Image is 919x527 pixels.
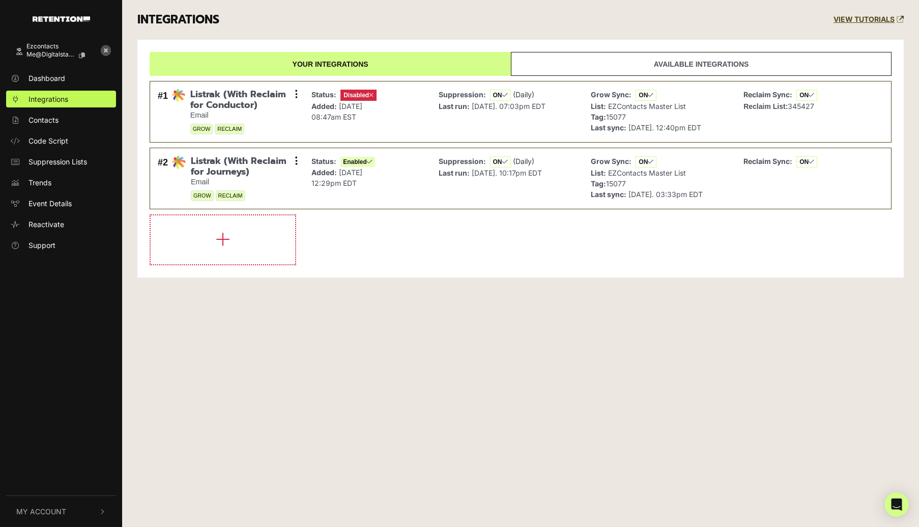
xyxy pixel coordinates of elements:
a: VIEW TUTORIALS [834,15,904,24]
span: Disabled [340,90,377,101]
span: [DATE]. 03:33pm EDT [628,190,703,199]
strong: Added: [311,168,337,177]
strong: Status: [311,157,336,165]
span: My Account [16,506,66,517]
a: Suppression Lists [6,153,116,170]
img: Listrak (With Reclaim for Journeys) [172,156,186,169]
span: Integrations [28,94,68,104]
span: RECLAIM [216,190,245,201]
span: [DATE] 12:29pm EDT [311,168,362,187]
a: Integrations [6,91,116,107]
strong: List: [591,102,606,110]
div: Open Intercom Messenger [884,492,909,517]
a: Your integrations [150,52,511,76]
strong: Suppression: [439,90,486,99]
span: (Daily) [513,90,534,99]
span: me@digitalstate.o... [26,51,75,58]
strong: Tag: [591,113,606,121]
a: Trends [6,174,116,191]
a: Reactivate [6,216,116,233]
strong: Last sync: [591,123,626,132]
a: Contacts [6,112,116,128]
a: Dashboard [6,70,116,87]
strong: Status: [311,90,336,99]
span: ON [490,90,511,101]
strong: Last run: [439,169,470,177]
a: Code Script [6,132,116,149]
span: Suppression Lists [28,156,87,167]
a: Ezcontacts me@digitalstate.o... [6,38,96,66]
span: [DATE]. 10:17pm EDT [472,169,542,177]
span: Listrak (With Reclaim for Journeys) [191,156,296,178]
span: Reactivate [28,219,64,230]
span: ON [636,90,656,101]
strong: Grow Sync: [591,157,631,165]
strong: Last sync: [591,190,626,199]
a: Available integrations [511,52,892,76]
strong: Suppression: [439,157,486,165]
strong: Reclaim Sync: [743,157,792,165]
strong: Tag: [591,179,606,188]
img: Listrak (With Reclaim for Conductor) [172,89,185,102]
span: EZContacts Master List [608,169,686,177]
strong: List: [591,169,606,177]
a: Support [6,237,116,254]
p: 345427 [743,89,817,112]
strong: Reclaim Sync: [743,90,792,99]
div: Ezcontacts [26,43,93,50]
span: Code Script [28,135,68,146]
small: Email [191,178,296,186]
span: Contacts [28,115,59,125]
span: ON [796,90,817,101]
strong: Grow Sync: [591,90,631,99]
span: ON [490,156,511,168]
span: Event Details [28,198,72,209]
span: ON [636,156,656,168]
div: #2 [158,156,168,201]
small: Email [190,111,297,120]
button: My Account [6,496,116,527]
span: RECLAIM [215,124,244,134]
span: (Daily) [513,157,534,165]
span: GROW [191,190,214,201]
span: [DATE]. 07:03pm EDT [472,102,545,110]
span: [DATE]. 12:40pm EDT [628,123,701,132]
span: Dashboard [28,73,65,84]
img: Retention.com [33,16,90,22]
span: Support [28,240,55,251]
span: [DATE] 08:47am EST [311,102,362,121]
p: 15077 [591,178,703,189]
strong: Last run: [439,102,470,110]
a: Event Details [6,195,116,212]
span: Trends [28,177,51,188]
strong: Added: [311,102,337,110]
h3: INTEGRATIONS [137,13,219,27]
strong: Reclaim List: [743,102,788,110]
div: #1 [158,89,168,134]
span: EZContacts Master List [608,102,686,110]
span: Listrak (With Reclaim for Conductor) [190,89,297,111]
span: GROW [190,124,213,134]
span: Enabled [340,157,375,167]
span: ON [796,156,817,168]
p: 15077 [591,112,701,122]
